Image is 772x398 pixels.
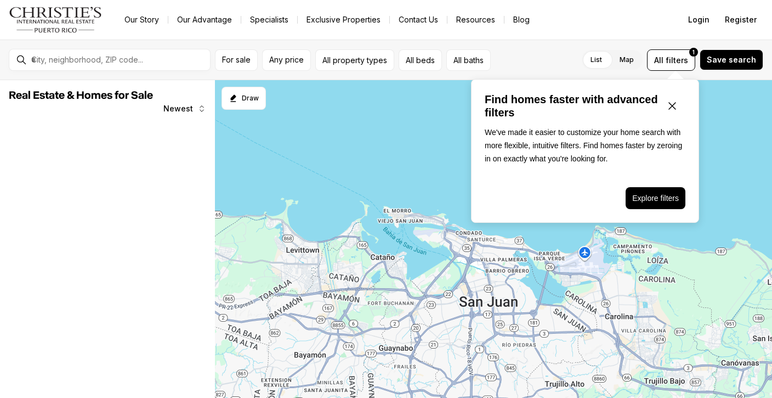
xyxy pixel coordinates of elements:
button: Close popover [659,93,685,119]
span: Real Estate & Homes for Sale [9,90,153,101]
span: All [654,54,663,66]
button: Login [682,9,716,31]
button: All property types [315,49,394,71]
button: All baths [446,49,491,71]
span: 1 [692,48,695,57]
p: Find homes faster with advanced filters [485,93,659,119]
button: Allfilters1 [647,49,695,71]
button: Start drawing [222,87,266,110]
a: Exclusive Properties [298,12,389,27]
span: Any price [269,55,304,64]
button: Any price [262,49,311,71]
p: We've made it easier to customize your home search with more flexible, intuitive filters. Find ho... [485,126,685,165]
img: logo [9,7,103,33]
label: Map [611,50,643,70]
span: Register [725,15,757,24]
button: For sale [215,49,258,71]
span: Save search [707,55,756,64]
button: All beds [399,49,442,71]
span: Login [688,15,709,24]
span: filters [666,54,688,66]
button: Save search [700,49,763,70]
button: Newest [157,98,213,120]
a: Our Story [116,12,168,27]
a: Resources [447,12,504,27]
button: Register [718,9,763,31]
button: Contact Us [390,12,447,27]
span: For sale [222,55,251,64]
a: Our Advantage [168,12,241,27]
a: Specialists [241,12,297,27]
label: List [582,50,611,70]
a: Blog [504,12,538,27]
button: Explore filters [626,187,685,209]
span: Newest [163,104,193,113]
